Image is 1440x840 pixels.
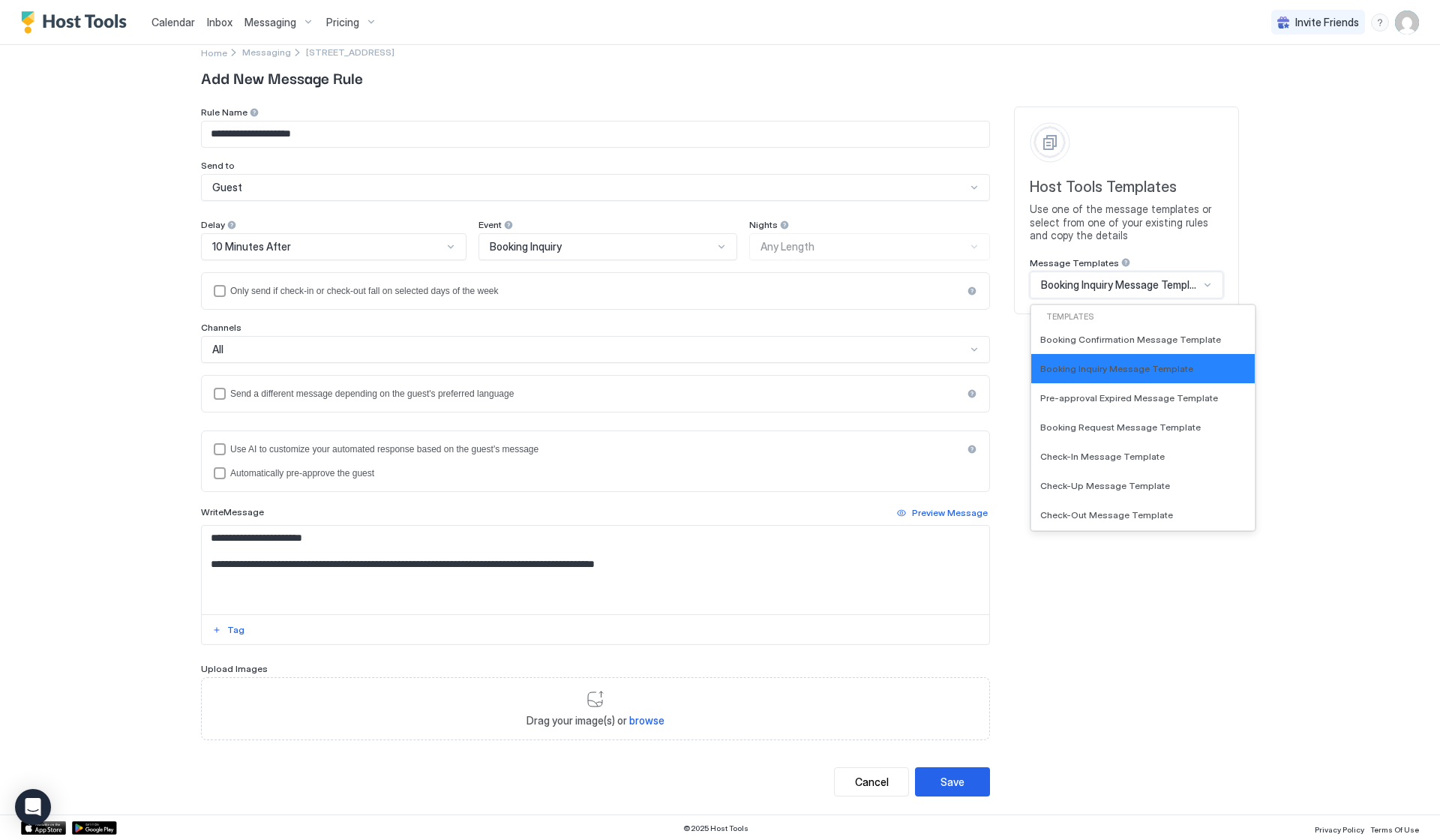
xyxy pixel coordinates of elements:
button: Cancel [834,767,909,796]
span: Breadcrumb [306,46,394,58]
div: Send a different message depending on the guest's preferred language [230,388,962,399]
a: Terms Of Use [1370,820,1419,836]
div: Breadcrumb [242,46,291,58]
span: Write Message [201,506,264,517]
span: Add New Message Rule [201,66,1239,88]
input: Input Field [202,121,989,147]
div: Preview Message [912,506,988,520]
span: Event [478,219,502,230]
span: Check-Up Message Template [1040,480,1170,491]
span: Guest [212,181,242,194]
span: browse [629,714,664,727]
span: Drag your image(s) or [526,714,664,727]
div: User profile [1395,10,1419,34]
a: Calendar [151,14,195,30]
div: Templates [1037,311,1249,323]
span: Privacy Policy [1315,825,1364,834]
span: © 2025 Host Tools [683,823,748,833]
span: Calendar [151,16,195,28]
span: Rule Name [201,106,247,118]
span: Upload Images [201,663,268,674]
div: menu [1371,13,1389,31]
button: Preview Message [895,504,990,522]
span: Use one of the message templates or select from one of your existing rules and copy the details [1030,202,1223,242]
div: preapprove [214,467,977,479]
a: App Store [21,821,66,835]
span: Nights [749,219,778,230]
span: Send to [201,160,235,171]
span: All [212,343,223,356]
span: Inbox [207,16,232,28]
div: Cancel [855,774,889,790]
span: Messaging [242,46,291,58]
span: Message Templates [1030,257,1119,268]
span: Host Tools Templates [1030,178,1223,196]
span: Channels [201,322,241,333]
div: Tag [227,623,244,637]
span: Check-In Message Template [1040,451,1165,462]
span: Pre-approval Expired Message Template [1040,392,1218,403]
div: Only send if check-in or check-out fall on selected days of the week [230,286,962,296]
div: Breadcrumb [201,44,227,60]
div: Save [940,774,964,790]
span: Home [201,47,227,58]
div: isLimited [214,285,977,297]
a: Inbox [207,14,232,30]
span: Booking Confirmation Message Template [1040,334,1221,345]
div: languagesEnabled [214,388,977,400]
div: useAI [214,443,977,455]
a: Host Tools Logo [21,11,133,34]
div: Automatically pre-approve the guest [230,468,977,478]
span: Booking Inquiry Message Template [1040,363,1193,374]
span: Pricing [326,16,359,29]
span: Messaging [244,16,296,29]
span: Terms Of Use [1370,825,1419,834]
a: Google Play Store [72,821,117,835]
div: Use AI to customize your automated response based on the guest's message [230,444,962,454]
a: Privacy Policy [1315,820,1364,836]
textarea: Input Field [202,526,989,614]
span: Check-Out Message Template [1040,509,1173,520]
button: Save [915,767,990,796]
span: Booking Request Message Template [1040,421,1201,433]
a: Home [201,44,227,60]
span: Booking Inquiry [490,240,562,253]
div: Open Intercom Messenger [15,789,51,825]
span: Booking Inquiry Message Template [1041,278,1199,292]
span: Invite Friends [1295,16,1359,29]
span: 10 Minutes After [212,240,291,253]
button: Tag [210,621,247,639]
span: Delay [201,219,225,230]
